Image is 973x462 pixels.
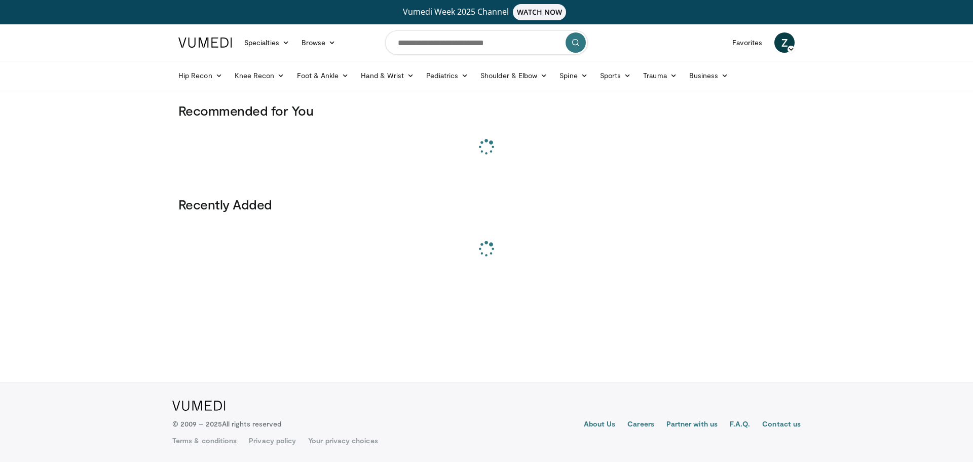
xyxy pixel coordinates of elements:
a: Browse [295,32,342,53]
input: Search topics, interventions [385,30,588,55]
a: Shoulder & Elbow [474,65,553,86]
h3: Recommended for You [178,102,795,119]
a: Business [683,65,735,86]
p: © 2009 – 2025 [172,419,281,429]
img: VuMedi Logo [178,38,232,48]
a: Hip Recon [172,65,229,86]
a: Trauma [637,65,683,86]
a: Sports [594,65,638,86]
h3: Recently Added [178,196,795,212]
a: Terms & conditions [172,436,237,446]
a: Hand & Wrist [355,65,420,86]
a: Partner with us [666,419,718,431]
a: Careers [627,419,654,431]
a: Spine [553,65,593,86]
a: Knee Recon [229,65,291,86]
a: Privacy policy [249,436,296,446]
a: F.A.Q. [730,419,750,431]
a: Z [774,32,795,53]
a: Favorites [726,32,768,53]
a: About Us [584,419,616,431]
span: All rights reserved [222,419,281,428]
span: WATCH NOW [513,4,567,20]
a: Contact us [762,419,801,431]
a: Specialties [238,32,295,53]
a: Your privacy choices [308,436,378,446]
img: VuMedi Logo [172,401,226,411]
a: Foot & Ankle [291,65,355,86]
a: Vumedi Week 2025 ChannelWATCH NOW [180,4,793,20]
a: Pediatrics [420,65,474,86]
